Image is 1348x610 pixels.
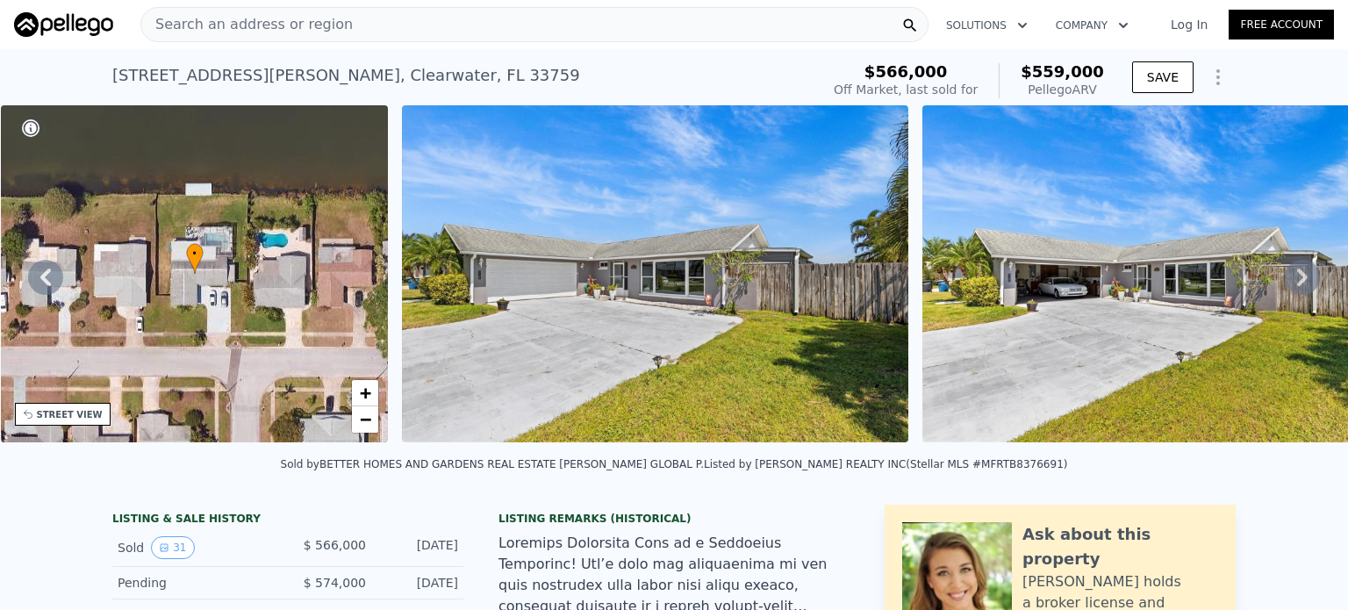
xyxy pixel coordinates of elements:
span: $559,000 [1021,62,1104,81]
button: Company [1042,10,1143,41]
button: SAVE [1132,61,1194,93]
div: [STREET_ADDRESS][PERSON_NAME] , Clearwater , FL 33759 [112,63,580,88]
span: • [186,246,204,262]
div: Listed by [PERSON_NAME] REALTY INC (Stellar MLS #MFRTB8376691) [704,458,1067,470]
div: Ask about this property [1022,522,1218,571]
span: Search an address or region [141,14,353,35]
div: Off Market, last sold for [834,81,978,98]
div: Sold by BETTER HOMES AND GARDENS REAL ESTATE [PERSON_NAME] GLOBAL P . [281,458,704,470]
span: − [360,408,371,430]
a: Log In [1150,16,1229,33]
span: $ 566,000 [304,538,366,552]
a: Free Account [1229,10,1334,39]
span: $566,000 [864,62,948,81]
button: Show Options [1201,60,1236,95]
img: Sale: 148215313 Parcel: 55114729 [402,105,907,442]
div: • [186,243,204,274]
div: Pellego ARV [1021,81,1104,98]
div: [DATE] [380,574,458,592]
button: Solutions [932,10,1042,41]
button: View historical data [151,536,194,559]
a: Zoom in [352,380,378,406]
div: Sold [118,536,274,559]
div: LISTING & SALE HISTORY [112,512,463,529]
div: STREET VIEW [37,408,103,421]
div: [DATE] [380,536,458,559]
span: $ 574,000 [304,576,366,590]
a: Zoom out [352,406,378,433]
span: + [360,382,371,404]
div: Listing Remarks (Historical) [498,512,850,526]
img: Pellego [14,12,113,37]
div: Pending [118,574,274,592]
